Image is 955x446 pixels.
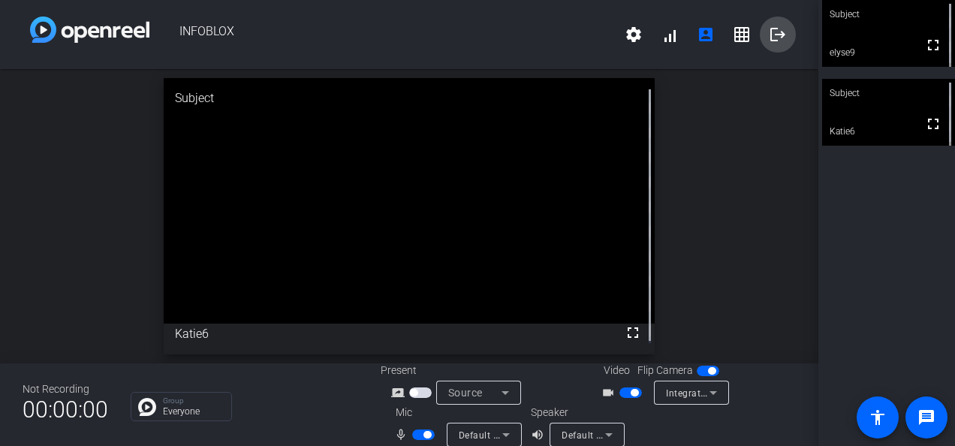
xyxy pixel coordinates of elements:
div: Subject [822,79,955,107]
p: Everyone [163,407,224,416]
div: Mic [381,405,531,420]
div: Present [381,363,531,378]
mat-icon: videocam_outline [601,384,619,402]
mat-icon: logout [769,26,787,44]
span: Default - Microphone Array (Realtek(R) Audio) [459,429,659,441]
mat-icon: account_box [697,26,715,44]
div: Subject [164,78,655,119]
mat-icon: message [917,408,935,426]
mat-icon: grid_on [733,26,751,44]
span: INFOBLOX [149,17,616,53]
span: 00:00:00 [23,391,108,428]
mat-icon: mic_none [394,426,412,444]
div: Speaker [531,405,621,420]
mat-icon: fullscreen [624,324,642,342]
button: signal_cellular_alt [652,17,688,53]
mat-icon: settings [625,26,643,44]
span: Default - Speakers (Realtek(R) Audio) [562,429,724,441]
mat-icon: screen_share_outline [391,384,409,402]
img: white-gradient.svg [30,17,149,43]
span: Video [604,363,630,378]
span: Source [448,387,483,399]
mat-icon: accessibility [869,408,887,426]
span: Flip Camera [637,363,693,378]
div: Not Recording [23,381,108,397]
span: Integrated Webcam (0bda:5581) [666,387,809,399]
p: Group [163,397,224,405]
mat-icon: fullscreen [924,115,942,133]
mat-icon: volume_up [531,426,549,444]
mat-icon: fullscreen [924,36,942,54]
img: Chat Icon [138,398,156,416]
